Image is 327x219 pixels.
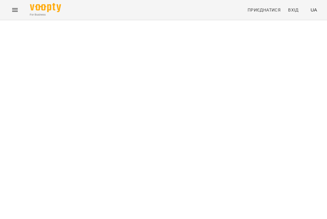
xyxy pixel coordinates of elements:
button: Menu [7,2,22,17]
button: UA [308,4,320,16]
a: Вхід [286,4,306,16]
span: UA [310,7,317,13]
img: Voopty Logo [30,3,61,12]
span: For Business [30,13,61,17]
a: Приєднатися [245,4,283,16]
span: Приєднатися [248,6,281,14]
span: Вхід [288,6,299,14]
